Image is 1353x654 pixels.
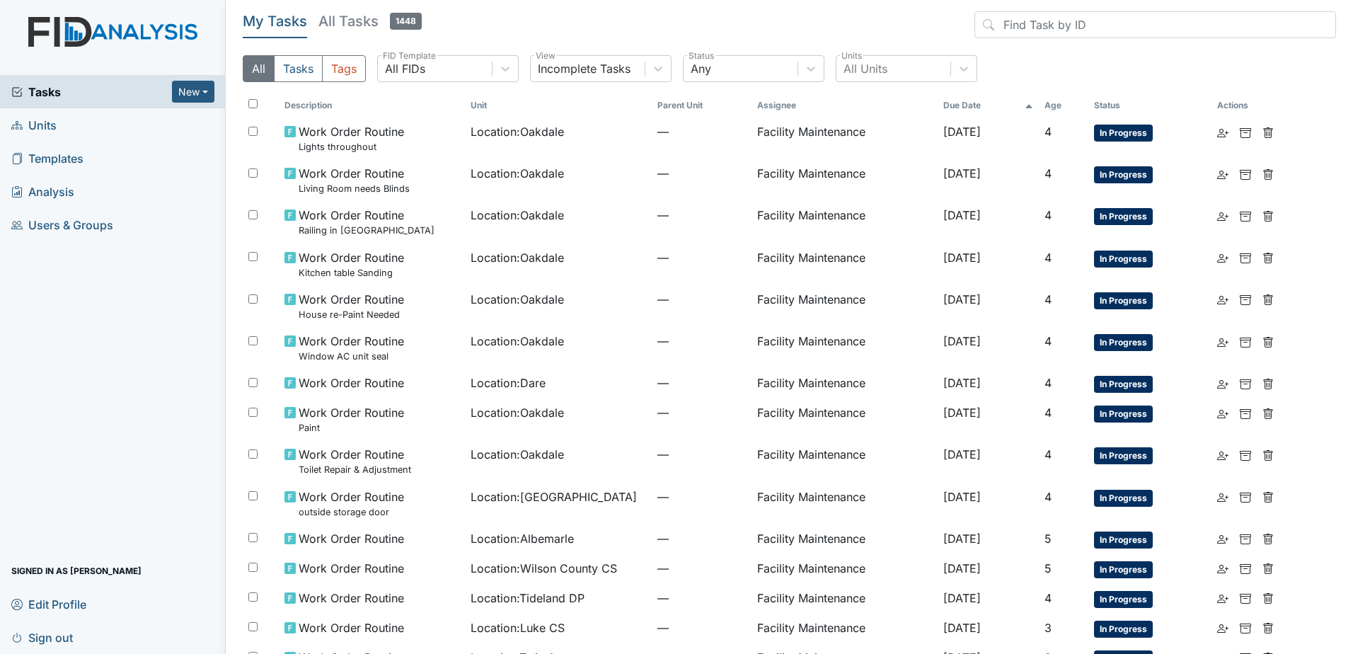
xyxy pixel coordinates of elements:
span: Work Order Routine Railing in Hallway [299,207,434,237]
span: 4 [1044,208,1052,222]
th: Toggle SortBy [1039,93,1088,117]
span: [DATE] [943,166,981,180]
th: Toggle SortBy [465,93,652,117]
span: In Progress [1094,406,1153,423]
a: Archive [1240,530,1251,547]
span: Location : Oakdale [471,404,564,421]
span: [DATE] [943,251,981,265]
span: [DATE] [943,561,981,575]
span: Signed in as [PERSON_NAME] [11,560,142,582]
span: Work Order Routine Lights throughout [299,123,404,154]
span: In Progress [1094,208,1153,225]
span: — [657,123,746,140]
span: [DATE] [943,447,981,461]
th: Assignee [752,93,938,117]
span: — [657,619,746,636]
span: In Progress [1094,251,1153,268]
div: Type filter [243,55,366,82]
td: Facility Maintenance [752,614,938,643]
span: Work Order Routine [299,590,404,607]
span: [DATE] [943,406,981,420]
input: Toggle All Rows Selected [248,99,258,108]
span: In Progress [1094,125,1153,142]
span: Work Order Routine Paint [299,404,404,435]
span: 1448 [390,13,422,30]
span: Location : Oakdale [471,165,564,182]
th: Toggle SortBy [1088,93,1211,117]
span: Location : Oakdale [471,333,564,350]
small: outside storage door [299,505,404,519]
span: 4 [1044,376,1052,390]
a: Delete [1262,488,1274,505]
a: Delete [1262,249,1274,266]
span: In Progress [1094,376,1153,393]
td: Facility Maintenance [752,440,938,482]
span: Location : [GEOGRAPHIC_DATA] [471,488,637,505]
span: — [657,488,746,505]
span: — [657,249,746,266]
a: Archive [1240,374,1251,391]
span: — [657,404,746,421]
span: Work Order Routine [299,560,404,577]
span: Work Order Routine House re-Paint Needed [299,291,404,321]
span: 4 [1044,166,1052,180]
span: Location : Albemarle [471,530,574,547]
span: 4 [1044,406,1052,420]
a: Archive [1240,446,1251,463]
small: Railing in [GEOGRAPHIC_DATA] [299,224,434,237]
span: 4 [1044,447,1052,461]
span: — [657,590,746,607]
span: Work Order Routine [299,374,404,391]
span: In Progress [1094,591,1153,608]
span: 4 [1044,292,1052,306]
a: Delete [1262,123,1274,140]
th: Toggle SortBy [279,93,466,117]
div: Any [691,60,711,77]
a: Archive [1240,619,1251,636]
button: Tasks [274,55,323,82]
span: Edit Profile [11,593,86,615]
div: Incomplete Tasks [538,60,631,77]
a: Archive [1240,249,1251,266]
span: [DATE] [943,292,981,306]
th: Toggle SortBy [938,93,1038,117]
a: Delete [1262,560,1274,577]
span: Work Order Routine [299,530,404,547]
button: Tags [322,55,366,82]
th: Toggle SortBy [652,93,752,117]
span: 4 [1044,591,1052,605]
a: Archive [1240,123,1251,140]
button: All [243,55,275,82]
span: In Progress [1094,621,1153,638]
a: Archive [1240,207,1251,224]
span: [DATE] [943,532,981,546]
button: New [172,81,214,103]
small: Lights throughout [299,140,404,154]
a: Archive [1240,291,1251,308]
small: Window AC unit seal [299,350,404,363]
span: Units [11,114,57,136]
a: Archive [1240,165,1251,182]
span: Work Order Routine Window AC unit seal [299,333,404,363]
td: Facility Maintenance [752,584,938,614]
a: Archive [1240,590,1251,607]
small: Kitchen table Sanding [299,266,404,280]
span: 5 [1044,532,1052,546]
span: Location : Oakdale [471,446,564,463]
a: Archive [1240,333,1251,350]
span: Location : Luke CS [471,619,565,636]
span: Work Order Routine outside storage door [299,488,404,519]
span: Location : Tideland DP [471,590,585,607]
span: In Progress [1094,490,1153,507]
span: 3 [1044,621,1052,635]
span: — [657,446,746,463]
span: Location : Oakdale [471,207,564,224]
span: Location : Oakdale [471,123,564,140]
td: Facility Maintenance [752,327,938,369]
a: Delete [1262,333,1274,350]
td: Facility Maintenance [752,554,938,584]
span: — [657,165,746,182]
span: Users & Groups [11,214,113,236]
span: Tasks [11,84,172,101]
span: 4 [1044,334,1052,348]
